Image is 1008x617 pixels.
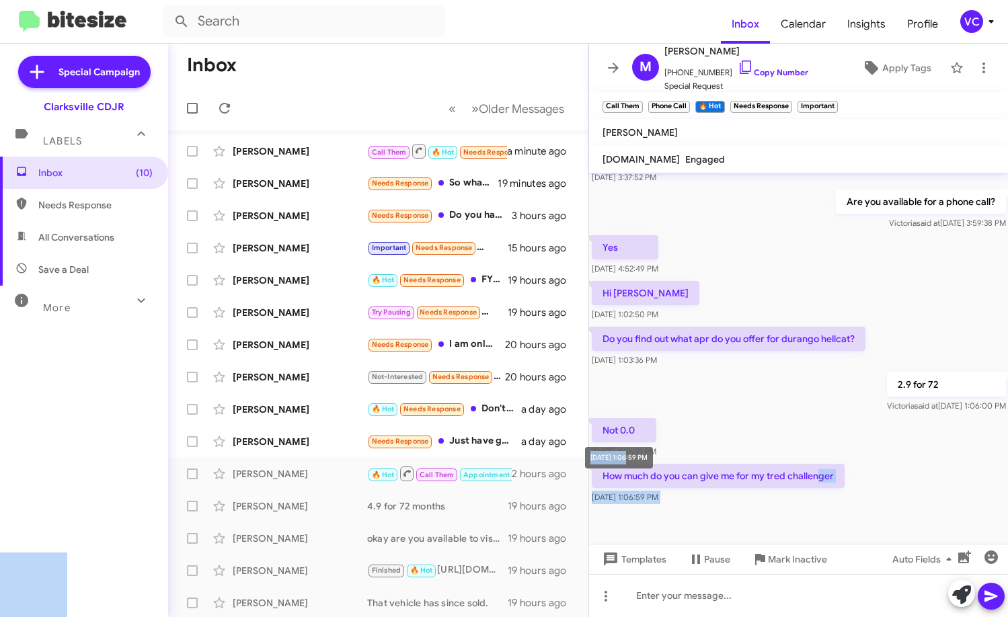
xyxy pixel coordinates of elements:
div: Do you have any deals on any tundras 4 x 4's? [367,208,512,223]
div: Yes [367,240,508,255]
span: Inbox [38,166,153,179]
p: Are you available for a phone call? [835,190,1005,214]
a: Special Campaign [18,56,151,88]
div: [PERSON_NAME] [233,338,367,352]
span: 🔥 Hot [372,470,395,479]
span: 🔥 Hot [372,276,395,284]
div: 4.9 for 72 months [367,499,508,513]
span: 🔥 Hot [410,566,433,575]
a: Insights [837,5,896,44]
div: 19 hours ago [508,532,578,545]
p: Hi [PERSON_NAME] [592,281,699,305]
span: said at [916,218,939,228]
div: 19 hours ago [508,306,578,319]
small: Important [798,101,838,113]
span: Victoria [DATE] 1:06:00 PM [886,401,1005,411]
span: Needs Response [372,179,429,188]
span: Special Campaign [59,65,140,79]
button: Next [463,95,572,122]
div: So what's the offer [367,175,498,191]
span: Appointment Set [463,470,522,479]
span: Special Request [664,79,808,93]
div: a day ago [521,403,578,416]
span: Needs Response [372,340,429,349]
button: Previous [440,95,464,122]
span: Try Pausing [372,308,411,317]
small: Phone Call [648,101,690,113]
p: Not 0.0 [592,418,656,442]
span: Needs Response [432,372,490,381]
div: 19 hours ago [508,499,578,513]
span: 🔥 Hot [432,148,455,157]
div: okay are you available to visit the dealership tonight or [DATE]? [367,532,508,545]
div: 2 hours ago [512,467,577,481]
div: VC [960,10,983,33]
span: (10) [136,166,153,179]
button: Apply Tags [849,56,943,80]
a: Inbox [721,5,770,44]
button: VC [949,10,993,33]
span: [DATE] 1:02:50 PM [592,309,658,319]
span: Victoria [DATE] 3:59:38 PM [888,218,1005,228]
span: Finished [372,566,401,575]
p: How much do you can give me for my tred challenger [592,464,845,488]
span: [PHONE_NUMBER] [664,59,808,79]
div: 3 hours ago [512,209,577,222]
p: Yes [592,235,658,259]
div: how much would i need down without a co buyer [367,369,505,384]
span: Labels [43,135,82,147]
div: [DATE] 1:06:59 PM [585,447,653,468]
small: Call Them [603,101,643,113]
div: [PERSON_NAME] [233,435,367,448]
div: a minute ago [507,145,578,158]
span: Older Messages [479,101,564,116]
span: [PERSON_NAME] [664,43,808,59]
div: [PERSON_NAME] [233,177,367,190]
div: Don't like those options for vehicles [367,401,521,417]
div: [PERSON_NAME] [233,532,367,545]
span: Profile [896,5,949,44]
div: [PERSON_NAME] [233,145,367,158]
button: Auto Fields [882,547,968,571]
span: M [639,56,652,78]
span: « [449,100,456,117]
span: said at [914,401,937,411]
span: Needs Response [463,148,520,157]
button: Mark Inactive [741,547,838,571]
input: Search [163,5,445,38]
div: a day ago [521,435,578,448]
div: 19 minutes ago [498,177,577,190]
nav: Page navigation example [441,95,572,122]
div: [PERSON_NAME] [233,209,367,222]
span: Engaged [685,153,725,165]
span: Not-Interested [372,372,424,381]
span: Needs Response [420,308,477,317]
span: Needs Response [403,405,461,413]
div: [PERSON_NAME] [233,403,367,416]
div: That vehicle has since sold. [367,596,508,610]
span: [DOMAIN_NAME] [603,153,680,165]
button: Pause [677,547,741,571]
small: 🔥 Hot [695,101,724,113]
div: 20 hours ago [505,338,578,352]
span: Call Them [372,148,407,157]
p: 2.9 for 72 [886,372,1005,397]
div: How long does the price evaluating process take because I can't spend more than 20 minutes? [367,304,508,320]
div: Just have get rid of the 2024 4dr wrangler 4xe to get the new one [367,434,521,449]
div: Clarksville CDJR [44,100,124,114]
span: 🔥 Hot [372,405,395,413]
span: All Conversations [38,231,114,244]
h1: Inbox [187,54,237,76]
div: 19 hours ago [508,596,578,610]
span: Needs Response [403,276,461,284]
small: Needs Response [730,101,792,113]
div: FYI I meant to write that to someone else [367,272,508,288]
span: Needs Response [372,211,429,220]
span: Needs Response [372,437,429,446]
span: [DATE] 4:52:49 PM [592,263,658,274]
span: » [471,100,479,117]
a: Copy Number [738,67,808,77]
div: I am only interested in O% interest and the summit model in the 2 tone white and black with the t... [367,337,505,352]
div: [PERSON_NAME] [233,564,367,577]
